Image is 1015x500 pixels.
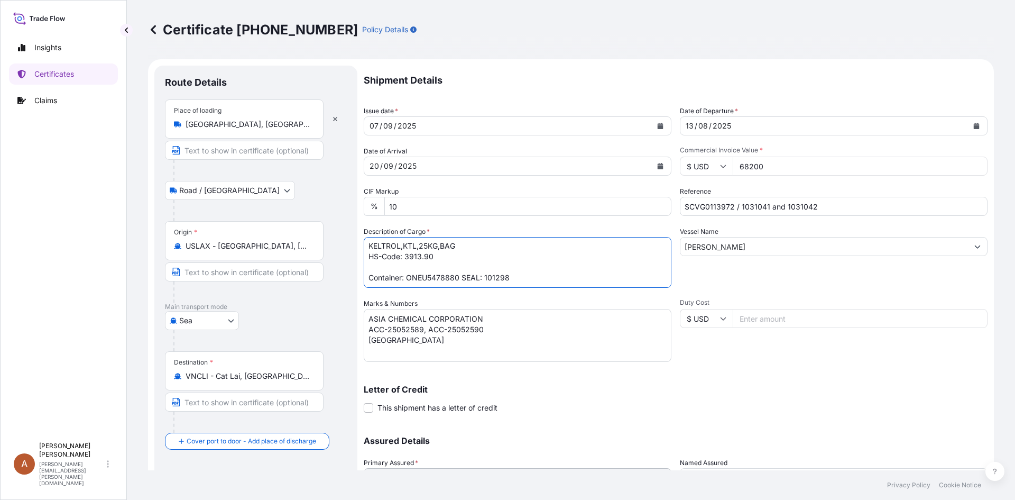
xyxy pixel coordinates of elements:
[680,186,711,197] label: Reference
[9,90,118,111] a: Claims
[39,442,105,459] p: [PERSON_NAME] [PERSON_NAME]
[21,459,27,469] span: A
[680,146,988,154] span: Commercial Invoice Value
[394,120,396,132] div: /
[174,228,197,237] div: Origin
[364,437,988,445] p: Assured Details
[680,226,718,237] label: Vessel Name
[187,436,316,447] span: Cover port to door - Add place of discharge
[680,458,727,468] label: Named Assured
[364,146,407,157] span: Date of Arrival
[733,157,988,176] input: Enter amount
[165,76,227,89] p: Route Details
[652,158,669,175] button: Calendar
[34,42,61,53] p: Insights
[39,461,105,486] p: [PERSON_NAME][EMAIL_ADDRESS][PERSON_NAME][DOMAIN_NAME]
[383,160,394,172] div: month,
[179,185,280,196] span: Road / [GEOGRAPHIC_DATA]
[382,120,394,132] div: month,
[887,481,930,489] a: Privacy Policy
[364,66,988,95] p: Shipment Details
[685,120,695,132] div: day,
[34,69,74,79] p: Certificates
[9,63,118,85] a: Certificates
[364,226,430,237] label: Description of Cargo
[9,37,118,58] a: Insights
[174,106,222,115] div: Place of loading
[364,309,671,362] textarea: ASIA CHEMICAL CORPORATION ACC-25052589, ACC-25052590 [GEOGRAPHIC_DATA]
[34,95,57,106] p: Claims
[179,315,192,326] span: Sea
[709,120,712,132] div: /
[364,186,399,197] label: CIF Markup
[362,24,408,35] p: Policy Details
[174,358,213,367] div: Destination
[680,298,988,307] span: Duty Cost
[186,371,310,381] input: Destination
[165,433,329,450] button: Cover port to door - Add place of discharge
[186,241,310,251] input: Origin
[165,393,324,412] input: Text to appear on certificate
[680,237,968,256] input: Type to search vessel name or IMO
[165,141,324,160] input: Text to appear on certificate
[364,385,988,394] p: Letter of Credit
[939,481,981,489] a: Cookie Notice
[695,120,697,132] div: /
[364,237,671,288] textarea: KELTROL,KTL,25KG,BAG HS-Code: 3913.90 KELCOGEL F,20KG,BAG,[PERSON_NAME]-Code: 3913 90 Container: ...
[680,106,738,116] span: Date of Departure
[364,106,398,116] span: Issue date
[368,120,380,132] div: day,
[364,197,384,216] div: %
[364,458,418,468] span: Primary Assured
[186,119,310,130] input: Place of loading
[697,120,709,132] div: month,
[394,160,397,172] div: /
[165,303,347,311] p: Main transport mode
[364,298,418,309] label: Marks & Numbers
[384,197,671,216] input: Enter percentage between 0 and 10%
[712,120,732,132] div: year,
[733,309,988,328] input: Enter amount
[377,403,497,413] span: This shipment has a letter of credit
[165,262,324,281] input: Text to appear on certificate
[148,21,358,38] p: Certificate [PHONE_NUMBER]
[165,311,239,330] button: Select transport
[968,237,987,256] button: Show suggestions
[165,181,295,200] button: Select transport
[380,160,383,172] div: /
[364,468,671,487] button: [PERSON_NAME] - [GEOGRAPHIC_DATA]
[652,117,669,134] button: Calendar
[396,120,417,132] div: year,
[368,160,380,172] div: day,
[380,120,382,132] div: /
[968,117,985,134] button: Calendar
[397,160,418,172] div: year,
[680,197,988,216] input: Enter booking reference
